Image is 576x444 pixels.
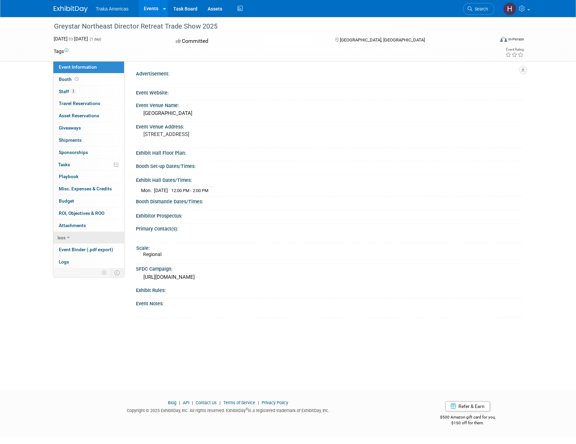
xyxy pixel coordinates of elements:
a: Asset Reservations [53,110,124,122]
sup: ® [246,407,248,411]
span: Misc. Expenses & Credits [59,186,112,191]
a: API [183,400,189,405]
td: [DATE] [154,187,168,194]
span: Event Binder (.pdf export) [59,247,113,252]
span: Attachments [59,223,86,228]
span: Tasks [58,162,70,167]
div: Event Venue Address: [136,122,523,130]
div: Exhibit Hall Floor Plan: [136,148,523,156]
a: less [53,232,124,244]
a: Booth [53,73,124,85]
div: Exhibit Hall Dates/Times: [136,175,523,184]
span: Asset Reservations [59,113,99,118]
span: 12:00 PM - 2:00 PM [171,188,208,193]
div: Event Website: [136,88,523,96]
td: Mon. [141,187,154,194]
span: [GEOGRAPHIC_DATA], [GEOGRAPHIC_DATA] [340,37,425,42]
a: Event Information [53,61,124,73]
div: Greystar Northeast Director Retreat Trade Show 2025 [52,20,484,33]
span: ROI, Objectives & ROO [59,210,104,216]
a: Budget [53,195,124,207]
img: Format-Inperson.png [500,36,507,42]
span: | [177,400,182,405]
span: (1 day) [89,37,101,41]
div: Event Format [454,35,524,46]
span: Giveaways [59,125,81,131]
span: Traka Americas [96,6,129,12]
span: Logs [59,259,69,264]
span: to [68,36,74,41]
img: Hannah Nichols [503,2,516,15]
div: SFDC Campaign: [136,264,523,272]
div: Copyright © 2025 ExhibitDay, Inc. All rights reserved. ExhibitDay is a registered trademark of Ex... [54,406,403,414]
td: Tags [54,48,68,55]
span: Booth [59,76,80,82]
a: ROI, Objectives & ROO [53,207,124,219]
span: Staff [59,89,76,94]
span: Travel Reservations [59,101,100,106]
div: Exhibitor Prospectus: [136,211,523,219]
div: Exhibit Rules: [136,285,523,294]
a: Contact Us [196,400,217,405]
span: 3 [71,89,76,94]
div: $500 Amazon gift card for you, [413,410,523,426]
a: Logs [53,256,124,268]
a: Misc. Expenses & Credits [53,183,124,195]
span: less [57,235,66,240]
td: Toggle Event Tabs [110,268,124,277]
a: Giveaways [53,122,124,134]
a: Search [463,3,494,15]
div: Committed [174,35,324,47]
span: Budget [59,198,74,204]
span: Sponsorships [59,150,88,155]
a: Travel Reservations [53,98,124,109]
span: | [256,400,261,405]
span: Regional [143,252,161,257]
span: Booth not reserved yet [73,76,80,82]
span: Event Information [59,64,97,70]
a: Playbook [53,171,124,183]
div: Event Notes: [136,298,523,307]
div: Booth Dismantle Dates/Times: [136,197,523,205]
pre: [STREET_ADDRESS] [143,131,290,137]
a: Sponsorships [53,147,124,158]
div: [URL][DOMAIN_NAME] [141,272,518,283]
td: Personalize Event Tab Strip [99,268,110,277]
span: | [218,400,222,405]
a: Blog [168,400,176,405]
a: Privacy Policy [262,400,288,405]
div: In-Person [508,37,524,42]
span: Shipments [59,137,82,143]
a: Terms of Service [223,400,255,405]
a: Event Binder (.pdf export) [53,244,124,256]
div: [GEOGRAPHIC_DATA] [141,108,518,119]
div: Advertisement: [136,69,523,77]
div: $150 off for them. [413,420,523,426]
div: Event Venue Name: [136,100,523,109]
a: Staff3 [53,86,124,98]
div: Primary Contact(s): [136,224,523,232]
span: Search [472,6,488,12]
span: | [190,400,195,405]
div: Event Rating [505,48,524,51]
span: Playbook [59,174,78,179]
a: Refer & Earn [445,401,490,411]
a: Shipments [53,134,124,146]
a: Attachments [53,220,124,232]
div: Scale: [136,243,520,252]
div: Booth Set-up Dates/Times: [136,161,523,170]
span: [DATE] [DATE] [54,36,88,41]
img: ExhibitDay [54,6,88,13]
a: Tasks [53,159,124,171]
